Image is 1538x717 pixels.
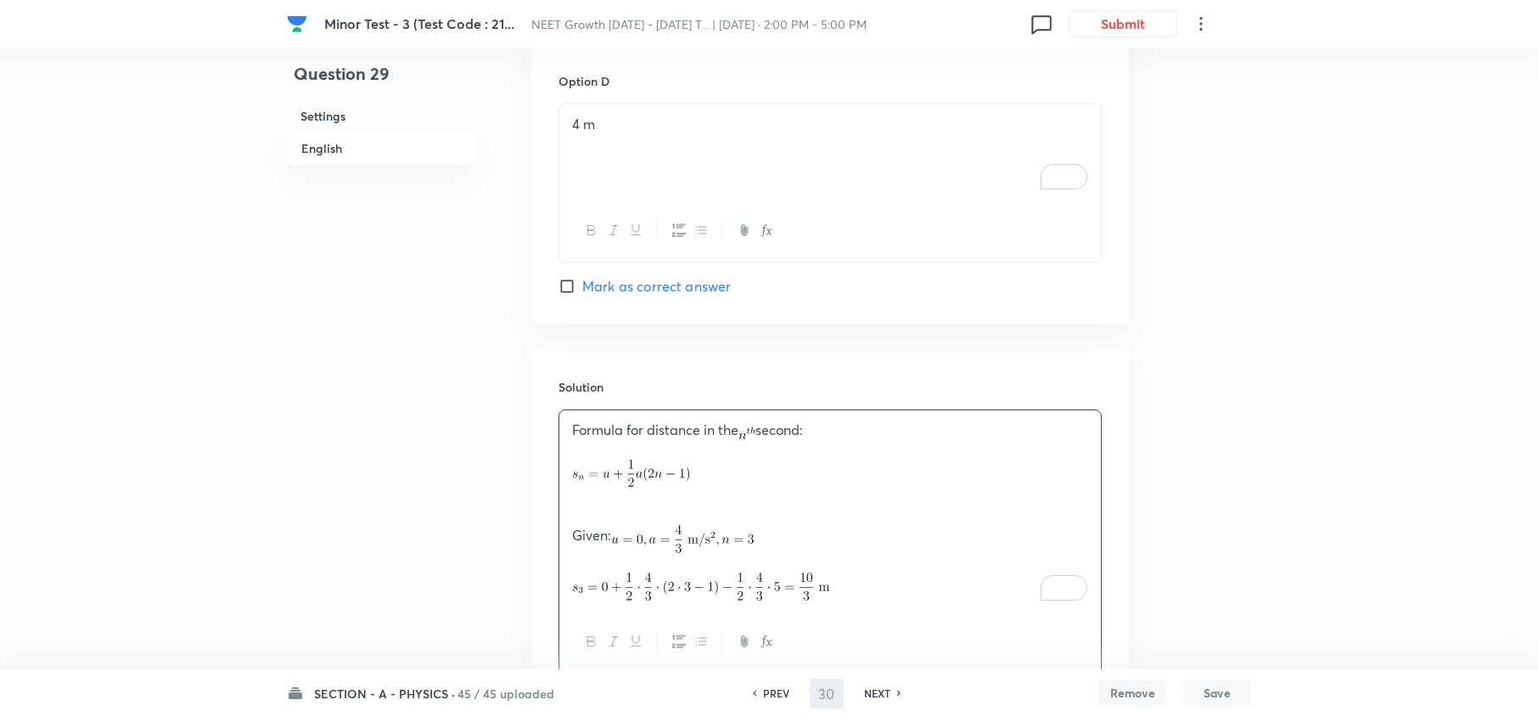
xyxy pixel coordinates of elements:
div: To enrich screen reader interactions, please activate Accessibility in Grammarly extension settings [559,410,1101,611]
h4: Question 29 [287,61,477,100]
h6: English [287,132,477,165]
h6: PREV [763,686,789,701]
h6: Settings [287,100,477,132]
img: n^{t h} [738,427,755,439]
h6: SECTION - A - PHYSICS · [314,685,455,703]
h6: Solution [559,378,1102,396]
img: Company Logo [287,14,307,34]
span: Minor Test - 3 (Test Code : 21... [324,14,514,32]
h6: NEXT [864,686,890,701]
p: 4 m [572,115,1088,134]
img: u=0, a=\frac{4}{3} \mathrm{~m} / \mathrm{s}^2, n=3 [611,525,754,553]
h6: 45 / 45 uploaded [457,685,554,703]
div: To enrich screen reader interactions, please activate Accessibility in Grammarly extension settings [559,104,1101,200]
button: Remove [1098,680,1166,707]
button: Save [1183,680,1251,707]
a: Company Logo [287,14,311,34]
p: Given: [572,525,1088,553]
h6: Option D [559,72,1102,90]
img: s_3=0+\frac{1}{2} \cdot \frac{4}{3} \cdot(2 \cdot 3-1)-\frac{1}{2} \cdot \frac{4}{3} \cdot 5=\fra... [572,573,829,601]
span: Mark as correct answer [582,276,731,296]
span: NEET Growth [DATE] - [DATE] T... | [DATE] · 2:00 PM - 5:00 PM [531,16,867,32]
img: s_n=u+\frac{1}{2} a(2 n-1) [572,460,689,488]
p: Formula for distance in the second: [572,421,1088,440]
button: Submit [1069,10,1177,37]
